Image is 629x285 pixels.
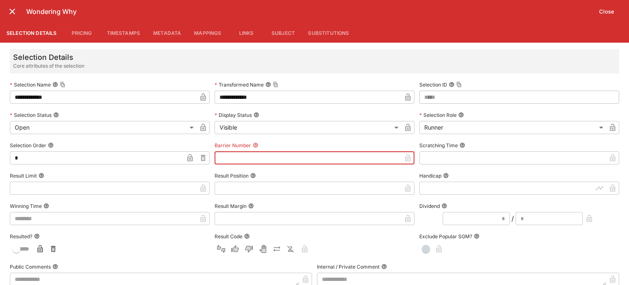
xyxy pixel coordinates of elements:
[10,233,32,240] p: Resulted?
[215,142,251,149] p: Barrier Number
[317,263,380,270] p: Internal / Private Comment
[250,173,256,178] button: Result Position
[53,112,59,118] button: Selection Status
[52,82,58,87] button: Selection NameCopy To Clipboard
[443,173,449,178] button: Handicap
[215,242,228,255] button: Not Set
[63,23,100,43] button: Pricing
[52,264,58,269] button: Public Comments
[48,142,54,148] button: Selection Order
[215,203,247,210] p: Result Margin
[13,52,84,62] h5: Selection Details
[26,7,594,16] h6: Wondering Why
[381,264,387,269] button: Internal / Private Comment
[229,242,242,255] button: Win
[419,172,441,179] p: Handicap
[265,82,271,87] button: Transformed NameCopy To Clipboard
[228,23,265,43] button: Links
[459,142,465,148] button: Scratching Time
[256,242,269,255] button: Void
[273,82,278,87] button: Copy To Clipboard
[253,142,258,148] button: Barrier Number
[474,233,480,239] button: Exclude Popular SGM?
[244,233,250,239] button: Result Code
[10,81,51,88] p: Selection Name
[215,112,252,119] p: Display Status
[215,172,249,179] p: Result Position
[441,203,447,209] button: Dividend
[215,233,242,240] p: Result Code
[284,242,297,255] button: Eliminated In Play
[449,82,455,87] button: Selection IDCopy To Clipboard
[60,82,66,87] button: Copy To Clipboard
[242,242,256,255] button: Lose
[38,173,44,178] button: Result Limit
[419,233,472,240] p: Exclude Popular SGM?
[10,203,42,210] p: Winning Time
[100,23,147,43] button: Timestamps
[301,23,355,43] button: Substitutions
[188,23,228,43] button: Mappings
[419,112,457,119] p: Selection Role
[147,23,188,43] button: Metadata
[419,81,447,88] p: Selection ID
[270,242,283,255] button: Push
[34,233,40,239] button: Resulted?
[419,203,440,210] p: Dividend
[458,112,464,118] button: Selection Role
[215,81,264,88] p: Transformed Name
[511,214,514,223] div: /
[10,172,37,179] p: Result Limit
[43,203,49,209] button: Winning Time
[215,121,401,134] div: Visible
[10,142,46,149] p: Selection Order
[10,263,51,270] p: Public Comments
[5,4,20,19] button: close
[419,121,606,134] div: Runner
[248,203,254,209] button: Result Margin
[10,112,52,119] p: Selection Status
[10,121,197,134] div: Open
[456,82,462,87] button: Copy To Clipboard
[419,142,458,149] p: Scratching Time
[265,23,301,43] button: Subject
[13,62,84,70] span: Core attributes of the selection
[253,112,259,118] button: Display Status
[594,5,619,18] button: Close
